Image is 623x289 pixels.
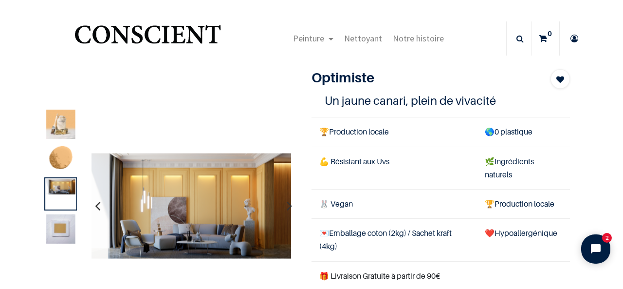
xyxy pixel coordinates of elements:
[477,117,570,147] td: 0 plastique
[46,145,75,174] img: Product image
[311,219,477,261] td: Emballage coton (2kg) / Sachet kraft (4kg)
[573,226,619,272] iframe: Tidio Chat
[73,19,223,58] img: Conscient
[46,179,75,194] img: Product image
[532,21,559,56] a: 0
[319,156,389,166] span: 💪 Résistant aux Uvs
[485,156,495,166] span: 🌿
[311,69,531,86] h1: Optimiste
[485,127,495,136] span: 🌎
[319,271,440,281] font: 🎁 Livraison Gratuite à partir de 90€
[92,153,292,259] img: Product image
[311,117,477,147] td: Production locale
[477,189,570,218] td: Production locale
[46,214,75,244] img: Product image
[325,93,557,108] h4: Un jaune canari, plein de vivacité
[288,21,339,56] a: Peinture
[477,147,570,189] td: Ingrédients naturels
[293,33,324,44] span: Peinture
[545,29,554,39] sup: 0
[73,19,223,58] a: Logo of Conscient
[319,228,329,238] span: 💌
[46,110,75,139] img: Product image
[477,219,570,261] td: ❤️Hypoallergénique
[393,33,444,44] span: Notre histoire
[485,199,495,209] span: 🏆
[550,69,570,89] button: Add to wishlist
[344,33,382,44] span: Nettoyant
[319,199,353,209] span: 🐰 Vegan
[556,74,564,85] span: Add to wishlist
[319,127,329,136] span: 🏆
